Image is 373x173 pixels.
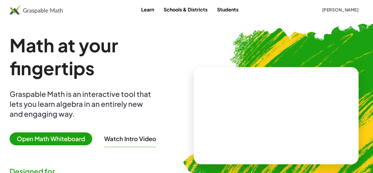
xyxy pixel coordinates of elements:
[322,7,359,12] span: [PERSON_NAME]
[10,132,92,145] span: Open Math Whiteboard
[10,89,154,119] div: Graspable Math is an interactive tool that lets you learn algebra in an entirely new and engaging...
[10,136,97,142] a: Open Math Whiteboard
[317,4,363,15] button: [PERSON_NAME]
[159,4,212,15] a: Schools & Districts
[10,34,184,79] h1: Math at your fingertips
[104,135,156,143] button: Watch Intro Video
[231,93,321,138] video: What is this? This is dynamic math notation. Dynamic math notation plays a central role in how Gr...
[136,4,159,15] a: Learn
[212,4,243,15] a: Students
